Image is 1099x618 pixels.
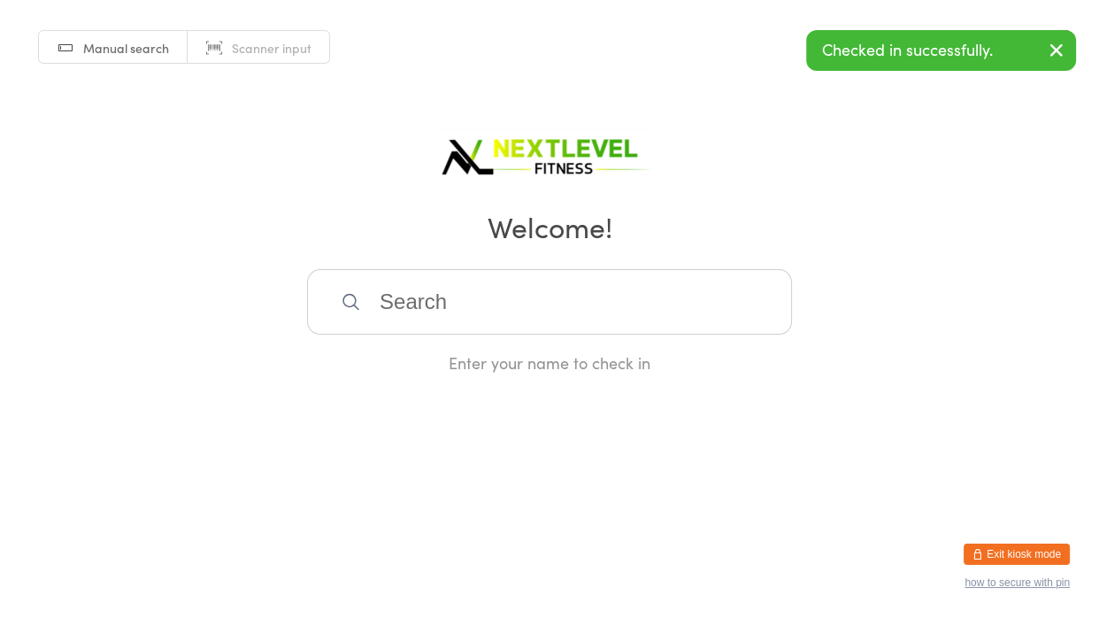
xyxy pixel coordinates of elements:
div: Checked in successfully. [806,30,1076,71]
div: Enter your name to check in [307,351,792,374]
button: Exit kiosk mode [964,544,1070,565]
img: Next Level Fitness [439,124,660,182]
h2: Welcome! [18,206,1081,246]
span: Scanner input [232,39,311,57]
span: Manual search [83,39,169,57]
input: Search [307,269,792,335]
button: how to secure with pin [965,576,1070,589]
